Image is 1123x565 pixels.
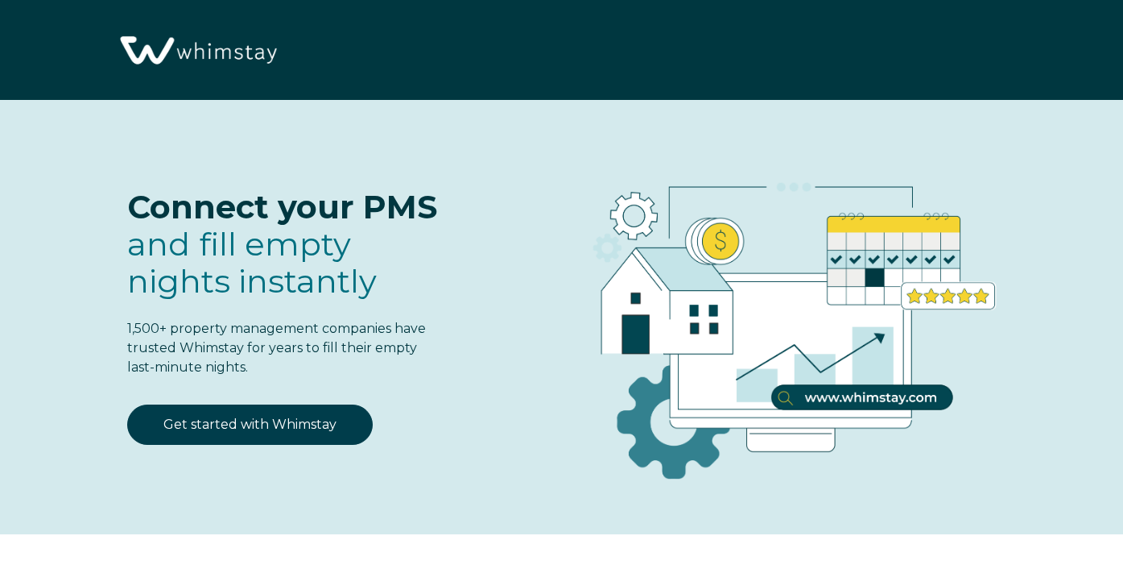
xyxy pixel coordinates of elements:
[113,8,282,94] img: Whimstay Logo-02 1
[127,405,373,445] a: Get started with Whimstay
[127,224,377,301] span: fill empty nights instantly
[127,224,377,301] span: and
[127,187,437,226] span: Connect your PMS
[502,132,1068,505] img: RBO Ilustrations-03
[127,321,426,375] span: 1,500+ property management companies have trusted Whimstay for years to fill their empty last-min...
